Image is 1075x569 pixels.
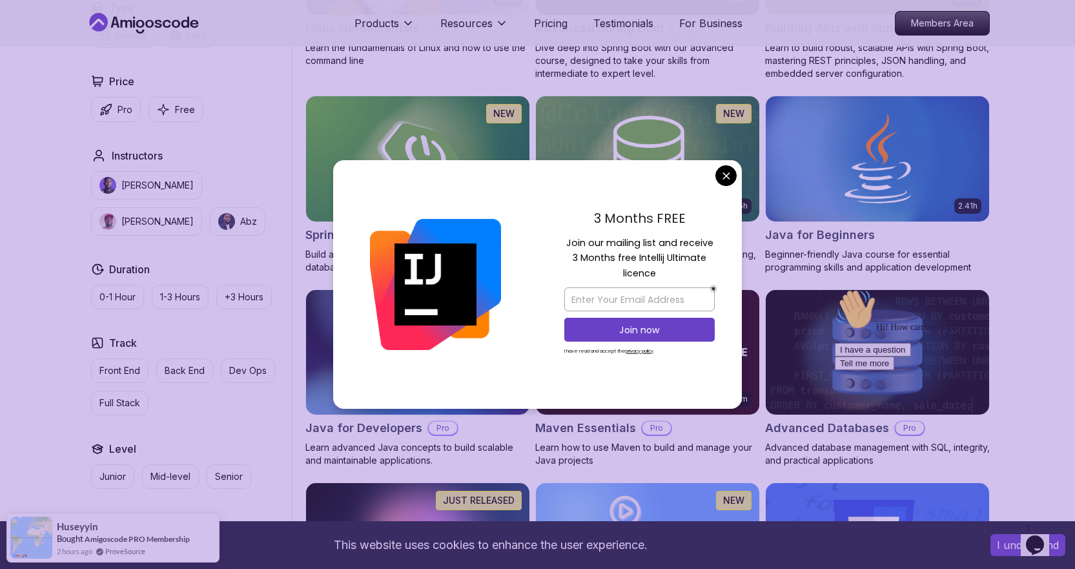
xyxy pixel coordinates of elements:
h2: Advanced Databases [765,419,889,437]
h2: Java for Beginners [765,226,875,244]
p: +3 Hours [225,291,263,304]
p: Senior [215,470,243,483]
button: Dev Ops [221,358,275,383]
p: NEW [493,107,515,120]
p: Dive deep into Spring Boot with our advanced course, designed to take your skills from intermedia... [535,41,760,80]
a: Pricing [534,16,568,31]
button: Products [354,16,415,41]
p: Products [354,16,399,31]
button: instructor img[PERSON_NAME] [91,171,202,200]
p: Advanced database management with SQL, integrity, and practical applications [765,441,990,467]
p: 0-1 Hour [99,291,136,304]
span: Huseyyin [57,521,98,532]
p: JUST RELEASED [443,494,515,507]
button: 0-1 Hour [91,285,144,309]
h2: Track [109,335,137,351]
div: This website uses cookies to enhance the user experience. [10,531,971,559]
p: [PERSON_NAME] [121,215,194,228]
p: Learn to build robust, scalable APIs with Spring Boot, mastering REST principles, JSON handling, ... [765,41,990,80]
p: Build a CRUD API with Spring Boot and PostgreSQL database using Spring Data JPA and Spring AI [305,248,530,274]
img: :wave: [5,5,46,47]
img: provesource social proof notification image [10,517,52,559]
a: Amigoscode PRO Membership [85,534,190,544]
span: 2 hours ago [57,546,92,557]
p: Abz [240,215,257,228]
button: Full Stack [91,391,148,415]
button: Resources [440,16,508,41]
h2: Duration [109,262,150,277]
a: Spring Data JPA card6.65hNEWSpring Data JPAProMaster database management, advanced querying, and ... [535,96,760,274]
p: Beginner-friendly Java course for essential programming skills and application development [765,248,990,274]
button: instructor imgAbz [210,207,265,236]
img: instructor img [99,177,116,194]
button: 1-3 Hours [152,285,209,309]
p: Front End [99,364,140,377]
button: Front End [91,358,148,383]
img: Spring Data JPA card [536,96,759,222]
p: Back End [165,364,205,377]
button: instructor img[PERSON_NAME] [91,207,202,236]
p: Junior [99,470,126,483]
a: ProveSource [105,546,145,557]
iframe: chat widget [1021,517,1062,556]
p: Resources [440,16,493,31]
p: Pro [118,103,132,116]
p: Learn how to use Maven to build and manage your Java projects [535,441,760,467]
p: Full Stack [99,397,140,409]
iframe: chat widget [830,284,1062,511]
h2: Instructors [112,148,163,163]
h2: Price [109,74,134,89]
h2: Level [109,441,136,457]
p: Dev Ops [229,364,267,377]
span: Hi! How can we help? [5,39,128,48]
a: For Business [679,16,742,31]
button: Tell me more [5,73,65,87]
p: Pro [642,422,671,435]
button: I have a question [5,59,81,73]
a: Spring Boot for Beginners card1.67hNEWSpring Boot for BeginnersBuild a CRUD API with Spring Boot ... [305,96,530,274]
img: Advanced Databases card [766,290,989,415]
h2: Spring Boot for Beginners [305,226,453,244]
a: Java for Developers card9.18hJava for DevelopersProLearn advanced Java concepts to build scalable... [305,289,530,468]
button: Senior [207,464,251,489]
p: [PERSON_NAME] [121,179,194,192]
button: Free [148,97,203,122]
button: Junior [91,464,134,489]
div: 👋Hi! How can we help?I have a questionTell me more [5,5,238,87]
a: Java for Beginners card2.41hJava for BeginnersBeginner-friendly Java course for essential program... [765,96,990,274]
p: Pro [429,422,457,435]
img: Java for Beginners card [766,96,989,222]
p: 2.41h [958,201,978,211]
button: Mid-level [142,464,199,489]
button: Accept cookies [990,534,1065,556]
img: instructor img [218,213,235,230]
button: +3 Hours [216,285,272,309]
p: Mid-level [150,470,190,483]
p: NEW [723,494,744,507]
h2: Maven Essentials [535,419,636,437]
img: Java for Developers card [306,290,529,415]
p: Learn the fundamentals of Linux and how to use the command line [305,41,530,67]
button: Back End [156,358,213,383]
span: Bought [57,533,83,544]
p: 1-3 Hours [160,291,200,304]
img: Spring Boot for Beginners card [306,96,529,222]
button: Pro [91,97,141,122]
p: NEW [723,107,744,120]
p: Learn advanced Java concepts to build scalable and maintainable applications. [305,441,530,467]
a: Members Area [895,11,990,36]
a: Advanced Databases cardAdvanced DatabasesProAdvanced database management with SQL, integrity, and... [765,289,990,468]
p: Members Area [896,12,989,35]
h2: Java for Developers [305,419,422,437]
a: Testimonials [593,16,653,31]
img: instructor img [99,213,116,230]
p: Free [175,103,195,116]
